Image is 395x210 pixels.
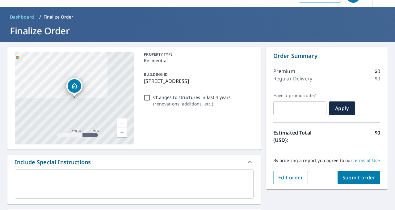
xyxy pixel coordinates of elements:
[329,101,355,115] button: Apply
[39,13,41,21] li: /
[144,77,251,85] p: [STREET_ADDRESS]
[273,171,308,184] button: Edit order
[44,14,74,20] p: Finalize Order
[153,94,231,101] p: Changes to structures in last 4 years
[273,67,295,75] p: Premium
[144,52,251,57] p: PROPERTY TYPE
[375,129,380,144] p: $0
[7,24,388,37] h1: Finalize Order
[273,75,312,82] p: Regular Delivery
[273,93,326,98] label: Have a promo code?
[7,12,37,22] a: Dashboard
[342,174,376,181] span: Submit order
[375,75,380,82] p: $0
[278,174,303,181] span: Edit order
[375,67,380,75] p: $0
[7,12,388,22] nav: breadcrumb
[117,118,127,128] a: Current Level 17, Zoom In
[353,157,380,163] a: Terms of Use
[66,78,82,97] div: Dropped pin, building 1, Residential property, 4305 Hickory Ridge Dr Raleigh, NC 27609
[338,171,380,184] button: Submit order
[144,72,168,77] p: BUILDING ID
[334,105,350,112] span: Apply
[15,158,91,166] div: Include Special Instructions
[144,57,251,64] p: Residential
[273,52,380,60] p: Order Summary
[273,158,380,163] p: By ordering a report you agree to our
[153,101,231,107] p: ( renovations, additions, etc. )
[7,155,261,169] div: Include Special Instructions
[273,129,327,144] p: Estimated Total (USD):
[117,128,127,137] a: Current Level 17, Zoom Out
[10,14,34,20] span: Dashboard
